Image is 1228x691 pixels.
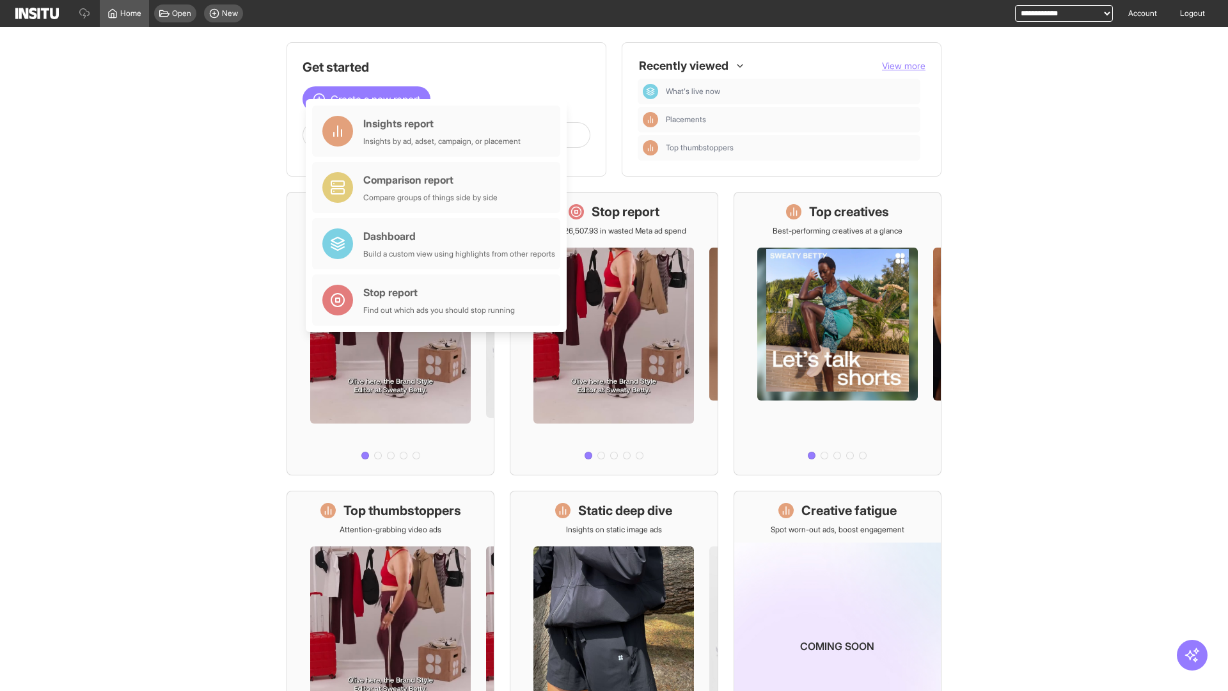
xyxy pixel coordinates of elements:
h1: Stop report [592,203,659,221]
img: Logo [15,8,59,19]
span: What's live now [666,86,720,97]
div: Insights by ad, adset, campaign, or placement [363,136,521,147]
span: Top thumbstoppers [666,143,915,153]
a: Stop reportSave £26,507.93 in wasted Meta ad spend [510,192,718,475]
h1: Top thumbstoppers [343,502,461,520]
div: Dashboard [643,84,658,99]
div: Comparison report [363,172,498,187]
div: Compare groups of things side by side [363,193,498,203]
span: Top thumbstoppers [666,143,734,153]
a: What's live nowSee all active ads instantly [287,192,494,475]
div: Build a custom view using highlights from other reports [363,249,555,259]
span: View more [882,60,925,71]
div: Insights [643,140,658,155]
p: Attention-grabbing video ads [340,525,441,535]
p: Best-performing creatives at a glance [773,226,902,236]
div: Insights report [363,116,521,131]
span: Home [120,8,141,19]
span: What's live now [666,86,915,97]
span: Create a new report [331,91,420,107]
div: Dashboard [363,228,555,244]
span: Open [172,8,191,19]
button: View more [882,60,925,72]
p: Save £26,507.93 in wasted Meta ad spend [541,226,686,236]
p: Insights on static image ads [566,525,662,535]
span: New [222,8,238,19]
button: Create a new report [303,86,430,112]
div: Find out which ads you should stop running [363,305,515,315]
span: Placements [666,115,706,125]
a: Top creativesBest-performing creatives at a glance [734,192,941,475]
h1: Static deep dive [578,502,672,520]
h1: Top creatives [809,203,889,221]
div: Insights [643,112,658,127]
h1: Get started [303,58,590,76]
div: Stop report [363,285,515,300]
span: Placements [666,115,915,125]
